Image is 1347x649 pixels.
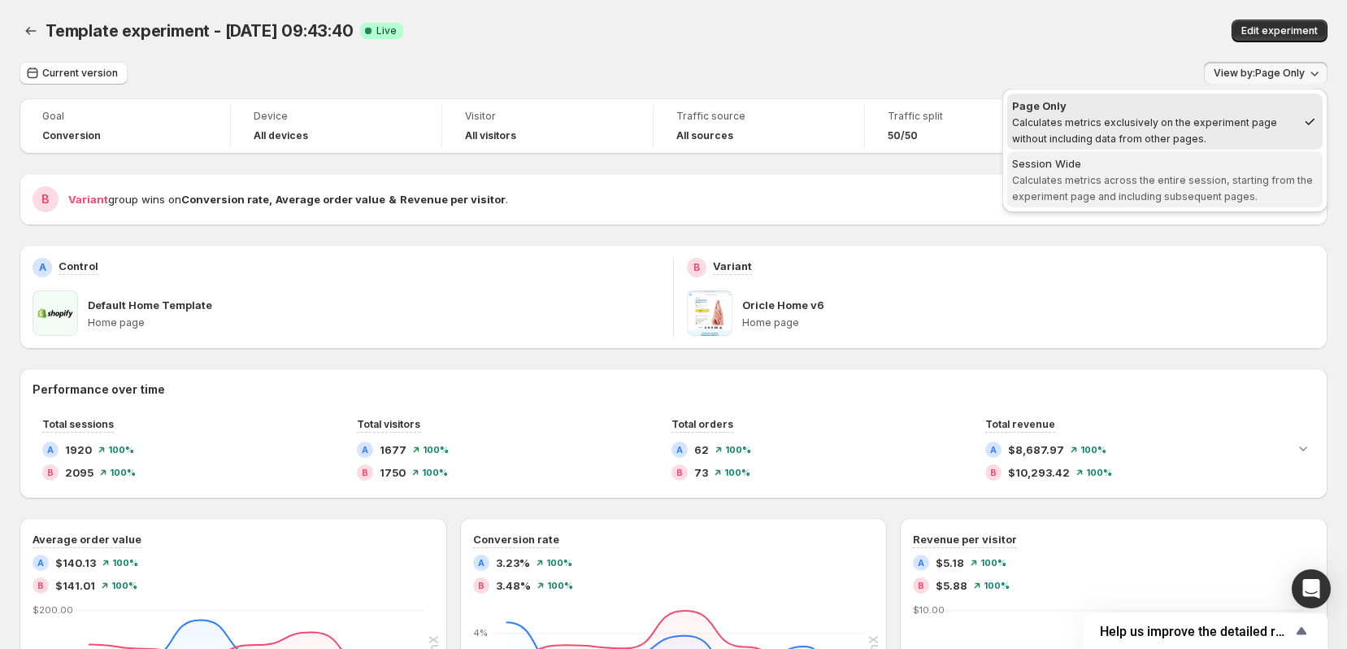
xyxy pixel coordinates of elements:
[980,558,1006,568] span: 100 %
[254,108,419,144] a: DeviceAll devices
[88,316,660,329] p: Home page
[694,442,709,458] span: 62
[1292,437,1314,460] button: Expand chart
[913,604,945,616] text: $10.00
[68,193,108,206] span: Variant
[110,468,136,477] span: 100 %
[1012,98,1297,114] div: Page Only
[1232,20,1327,42] button: Edit experiment
[42,108,207,144] a: GoalConversion
[671,418,733,430] span: Total orders
[20,62,128,85] button: Current version
[465,108,630,144] a: VisitorAll visitors
[918,558,924,568] h2: A
[380,464,406,481] span: 1750
[376,24,397,37] span: Live
[380,442,406,458] span: 1677
[725,445,751,455] span: 100 %
[88,297,212,313] p: Default Home Template
[1012,155,1318,172] div: Session Wide
[20,20,42,42] button: Back
[33,290,78,336] img: Default Home Template
[888,129,918,142] span: 50/50
[676,110,841,123] span: Traffic source
[108,445,134,455] span: 100 %
[478,581,484,590] h2: B
[422,468,448,477] span: 100 %
[918,581,924,590] h2: B
[39,261,46,274] h2: A
[888,108,1053,144] a: Traffic split50/50
[55,555,96,571] span: $140.13
[1214,67,1305,80] span: View by: Page Only
[1012,116,1277,145] span: Calculates metrics exclusively on the experiment page without including data from other pages.
[742,297,824,313] p: Oricle Home v6
[547,581,573,590] span: 100 %
[47,468,54,477] h2: B
[465,129,516,142] h4: All visitors
[357,418,420,430] span: Total visitors
[276,193,385,206] strong: Average order value
[400,193,506,206] strong: Revenue per visitor
[1086,468,1112,477] span: 100 %
[990,468,997,477] h2: B
[42,110,207,123] span: Goal
[676,108,841,144] a: Traffic sourceAll sources
[985,418,1055,430] span: Total revenue
[478,558,484,568] h2: A
[990,445,997,455] h2: A
[1241,24,1318,37] span: Edit experiment
[389,193,397,206] strong: &
[676,129,733,142] h4: All sources
[1100,621,1311,641] button: Show survey - Help us improve the detailed report for A/B campaigns
[473,627,488,638] text: 4%
[742,316,1314,329] p: Home page
[41,191,50,207] h2: B
[362,468,368,477] h2: B
[33,381,1314,398] h2: Performance over time
[254,129,308,142] h4: All devices
[42,418,114,430] span: Total sessions
[1204,62,1327,85] button: View by:Page Only
[33,531,141,547] h3: Average order value
[676,468,683,477] h2: B
[42,129,101,142] span: Conversion
[1100,624,1292,639] span: Help us improve the detailed report for A/B campaigns
[465,110,630,123] span: Visitor
[59,258,98,274] p: Control
[546,558,572,568] span: 100 %
[47,445,54,455] h2: A
[65,442,92,458] span: 1920
[984,581,1010,590] span: 100 %
[1080,445,1106,455] span: 100 %
[693,261,700,274] h2: B
[496,555,530,571] span: 3.23%
[1008,442,1064,458] span: $8,687.97
[694,464,708,481] span: 73
[37,558,44,568] h2: A
[33,604,73,616] text: $200.00
[112,558,138,568] span: 100 %
[111,581,137,590] span: 100 %
[888,110,1053,123] span: Traffic split
[37,581,44,590] h2: B
[1292,569,1331,608] div: Open Intercom Messenger
[687,290,732,336] img: Oricle Home v6
[254,110,419,123] span: Device
[362,445,368,455] h2: A
[269,193,272,206] strong: ,
[713,258,752,274] p: Variant
[46,21,354,41] span: Template experiment - [DATE] 09:43:40
[473,531,559,547] h3: Conversion rate
[42,67,118,80] span: Current version
[423,445,449,455] span: 100 %
[496,577,531,594] span: 3.48%
[1008,464,1070,481] span: $10,293.42
[65,464,93,481] span: 2095
[55,577,95,594] span: $141.01
[724,468,750,477] span: 100 %
[936,555,964,571] span: $5.18
[936,577,967,594] span: $5.88
[181,193,269,206] strong: Conversion rate
[1012,174,1313,203] span: Calculates metrics across the entire session, starting from the experiment page and including sub...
